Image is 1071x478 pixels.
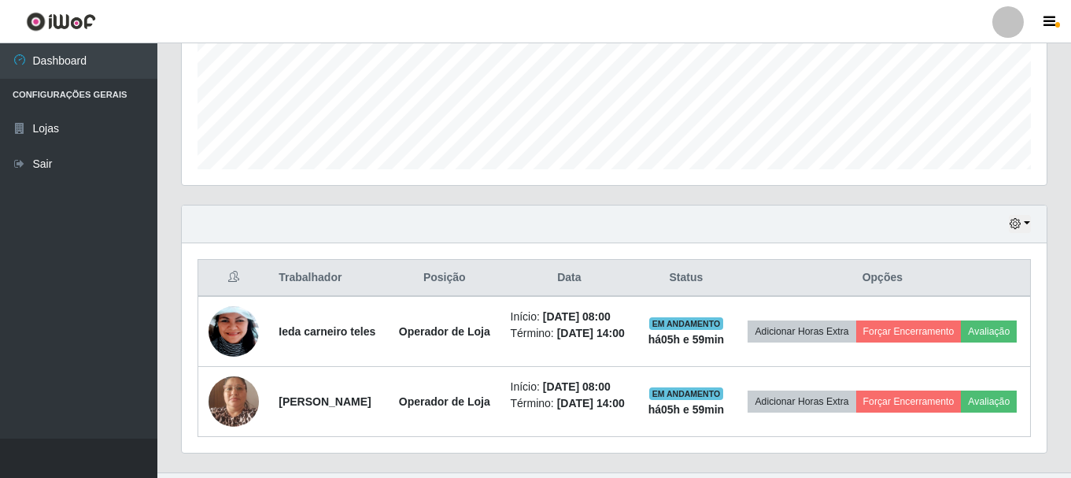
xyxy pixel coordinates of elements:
[557,327,625,339] time: [DATE] 14:00
[856,321,962,343] button: Forçar Encerramento
[961,391,1017,413] button: Avaliação
[543,380,611,393] time: [DATE] 08:00
[648,403,725,416] strong: há 05 h e 59 min
[399,395,490,408] strong: Operador de Loja
[511,325,629,342] li: Término:
[748,391,855,413] button: Adicionar Horas Extra
[511,379,629,395] li: Início:
[649,317,724,330] span: EM ANDAMENTO
[26,12,96,31] img: CoreUI Logo
[399,325,490,338] strong: Operador de Loja
[209,357,259,447] img: 1730323738403.jpeg
[648,333,725,346] strong: há 05 h e 59 min
[511,395,629,412] li: Término:
[388,260,501,297] th: Posição
[269,260,388,297] th: Trabalhador
[557,397,625,409] time: [DATE] 14:00
[279,325,375,338] strong: Ieda carneiro teles
[961,321,1017,343] button: Avaliação
[735,260,1031,297] th: Opções
[511,309,629,325] li: Início:
[209,278,259,386] img: 1720894784053.jpeg
[649,387,724,400] span: EM ANDAMENTO
[543,310,611,323] time: [DATE] 08:00
[748,321,855,343] button: Adicionar Horas Extra
[856,391,962,413] button: Forçar Encerramento
[279,395,371,408] strong: [PERSON_NAME]
[637,260,735,297] th: Status
[501,260,638,297] th: Data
